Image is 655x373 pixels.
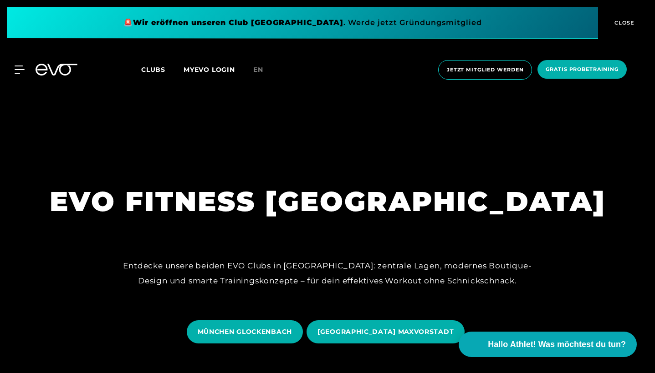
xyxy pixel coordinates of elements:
a: Jetzt Mitglied werden [435,60,535,80]
a: Clubs [141,65,184,74]
span: Gratis Probetraining [546,66,619,73]
span: Clubs [141,66,165,74]
span: [GEOGRAPHIC_DATA] MAXVORSTADT [317,327,454,337]
span: MÜNCHEN GLOCKENBACH [198,327,292,337]
h1: EVO FITNESS [GEOGRAPHIC_DATA] [50,184,606,219]
a: MÜNCHEN GLOCKENBACH [187,313,307,350]
span: Jetzt Mitglied werden [447,66,523,74]
span: en [253,66,263,74]
div: Entdecke unsere beiden EVO Clubs in [GEOGRAPHIC_DATA]: zentrale Lagen, modernes Boutique-Design u... [123,258,532,288]
a: en [253,65,274,75]
a: MYEVO LOGIN [184,66,235,74]
button: CLOSE [598,7,648,39]
a: Gratis Probetraining [535,60,629,80]
span: CLOSE [612,19,635,27]
button: Hallo Athlet! Was möchtest du tun? [459,332,637,357]
a: [GEOGRAPHIC_DATA] MAXVORSTADT [307,313,468,350]
span: Hallo Athlet! Was möchtest du tun? [488,338,626,351]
